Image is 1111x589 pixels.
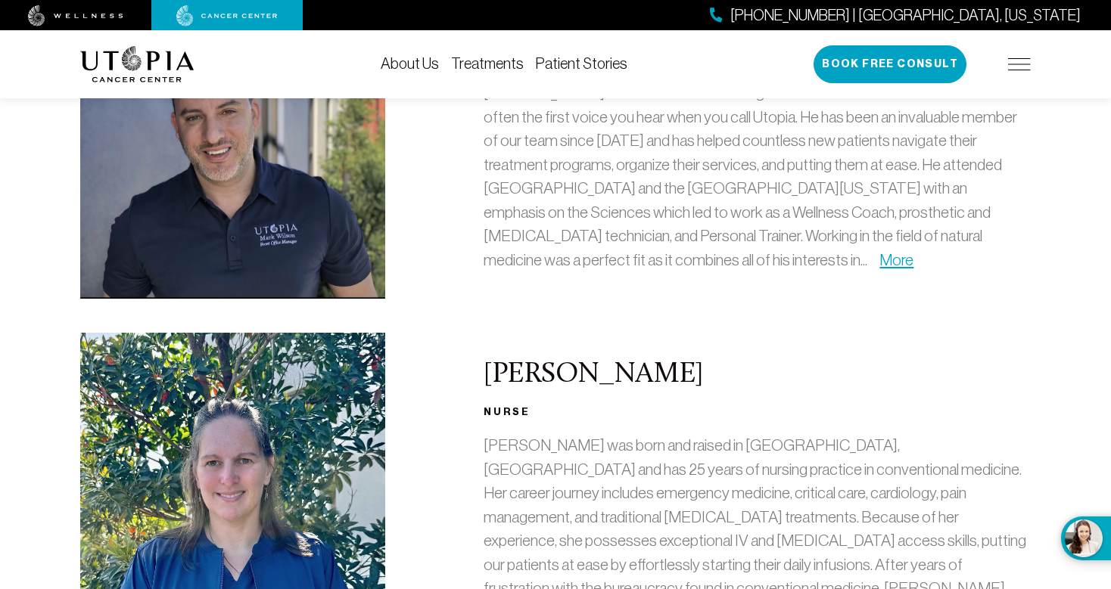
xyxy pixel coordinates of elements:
a: [PHONE_NUMBER] | [GEOGRAPHIC_DATA], [US_STATE] [710,5,1081,26]
a: More [879,251,913,268]
button: Book Free Consult [814,45,966,83]
img: cancer center [176,5,278,26]
a: Treatments [451,55,524,72]
p: [PERSON_NAME] is our Front Office Manager and our Admissions Counselor. He is often the first voi... [484,81,1031,271]
h3: Nurse [484,403,1031,421]
a: About Us [381,55,439,72]
a: Patient Stories [536,55,627,72]
h2: [PERSON_NAME] [484,359,1031,391]
img: wellness [28,5,123,26]
img: logo [80,46,195,82]
img: icon-hamburger [1008,58,1031,70]
span: [PHONE_NUMBER] | [GEOGRAPHIC_DATA], [US_STATE] [730,5,1081,26]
